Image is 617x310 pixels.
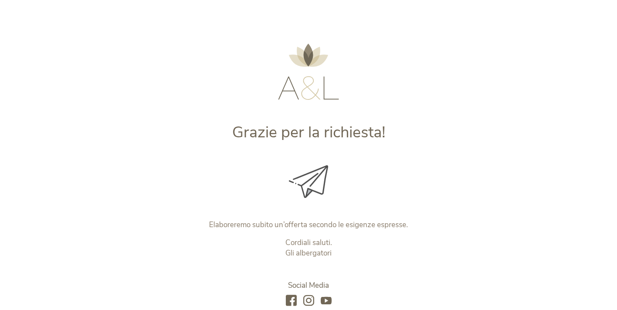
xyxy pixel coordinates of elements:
[127,238,491,259] p: Cordiali saluti. Gli albergatori
[321,295,332,307] a: youtube
[127,220,491,230] p: Elaboreremo subito un’offerta secondo le esigenze espresse.
[286,295,297,307] a: facebook
[232,122,385,143] span: Grazie per la richiesta!
[303,295,314,307] a: instagram
[288,280,329,290] span: Social Media
[289,165,328,198] img: Grazie per la richiesta!
[278,44,339,100] img: AMONTI & LUNARIS Wellnessresort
